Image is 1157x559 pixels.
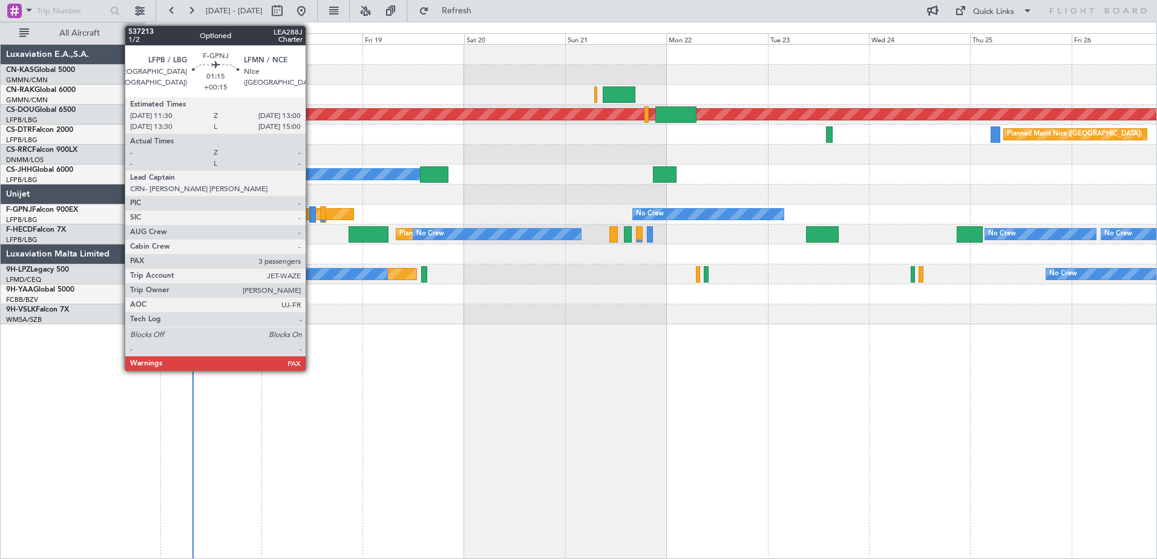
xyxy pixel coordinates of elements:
[362,33,464,44] div: Fri 19
[6,146,32,154] span: CS-RRC
[6,295,38,304] a: FCBB/BZV
[160,33,261,44] div: Wed 17
[768,33,869,44] div: Tue 23
[6,226,66,234] a: F-HECDFalcon 7X
[6,206,32,214] span: F-GPNJ
[37,2,107,20] input: Trip Number
[206,5,263,16] span: [DATE] - [DATE]
[6,67,34,74] span: CN-KAS
[146,24,167,34] div: [DATE]
[6,87,34,94] span: CN-RAK
[988,225,1016,243] div: No Crew
[6,306,69,313] a: 9H-VSLKFalcon 7X
[1007,125,1142,143] div: Planned Maint Nice ([GEOGRAPHIC_DATA])
[6,175,38,185] a: LFPB/LBG
[636,205,664,223] div: No Crew
[6,96,48,105] a: GMMN/CMN
[416,225,444,243] div: No Crew
[565,33,666,44] div: Sun 21
[399,225,590,243] div: Planned Maint [GEOGRAPHIC_DATA] ([GEOGRAPHIC_DATA])
[205,265,376,283] div: Planned [GEOGRAPHIC_DATA] ([GEOGRAPHIC_DATA])
[6,106,34,114] span: CS-DOU
[6,315,42,324] a: WMSA/SZB
[6,166,73,174] a: CS-JHHGlobal 6000
[6,286,33,293] span: 9H-YAA
[413,1,486,21] button: Refresh
[6,166,32,174] span: CS-JHH
[261,33,362,44] div: Thu 18
[6,106,76,114] a: CS-DOUGlobal 6500
[6,87,76,94] a: CN-RAKGlobal 6000
[6,266,69,273] a: 9H-LPZLegacy 500
[666,33,767,44] div: Mon 22
[6,136,38,145] a: LFPB/LBG
[6,206,78,214] a: F-GPNJFalcon 900EX
[239,265,267,283] div: No Crew
[464,33,565,44] div: Sat 20
[6,76,48,85] a: GMMN/CMN
[131,205,258,223] div: AOG Maint Paris ([GEOGRAPHIC_DATA])
[869,33,970,44] div: Wed 24
[6,126,73,134] a: CS-DTRFalcon 2000
[6,275,41,284] a: LFMD/CEQ
[142,125,195,143] div: AOG Maint Sofia
[1049,265,1077,283] div: No Crew
[6,235,38,244] a: LFPB/LBG
[31,29,128,38] span: All Aircraft
[6,126,32,134] span: CS-DTR
[6,226,33,234] span: F-HECD
[1104,225,1132,243] div: No Crew
[6,215,38,224] a: LFPB/LBG
[6,286,74,293] a: 9H-YAAGlobal 5000
[6,67,75,74] a: CN-KASGlobal 5000
[13,24,131,43] button: All Aircraft
[6,306,36,313] span: 9H-VSLK
[6,116,38,125] a: LFPB/LBG
[6,266,30,273] span: 9H-LPZ
[6,146,77,154] a: CS-RRCFalcon 900LX
[6,155,44,165] a: DNMM/LOS
[970,33,1071,44] div: Thu 25
[973,6,1014,18] div: Quick Links
[431,7,482,15] span: Refresh
[949,1,1038,21] button: Quick Links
